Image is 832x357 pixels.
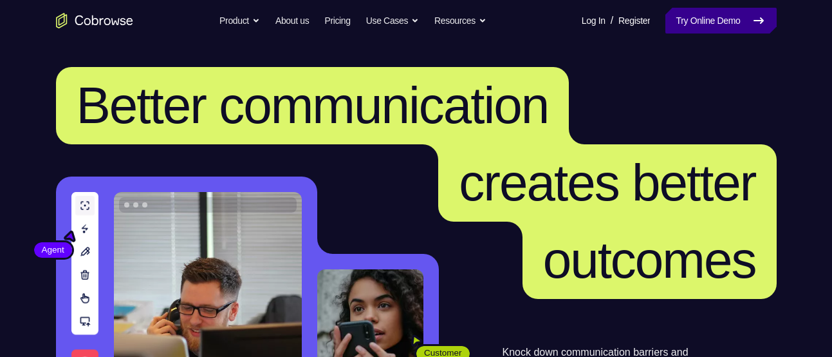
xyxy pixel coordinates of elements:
[582,8,606,34] a: Log In
[434,8,486,34] button: Resources
[77,77,549,134] span: Better communication
[618,8,650,34] a: Register
[459,154,755,211] span: creates better
[56,13,133,28] a: Go to the home page
[665,8,776,34] a: Try Online Demo
[543,231,756,289] span: outcomes
[219,8,260,34] button: Product
[275,8,309,34] a: About us
[366,8,419,34] button: Use Cases
[611,13,613,28] span: /
[324,8,350,34] a: Pricing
